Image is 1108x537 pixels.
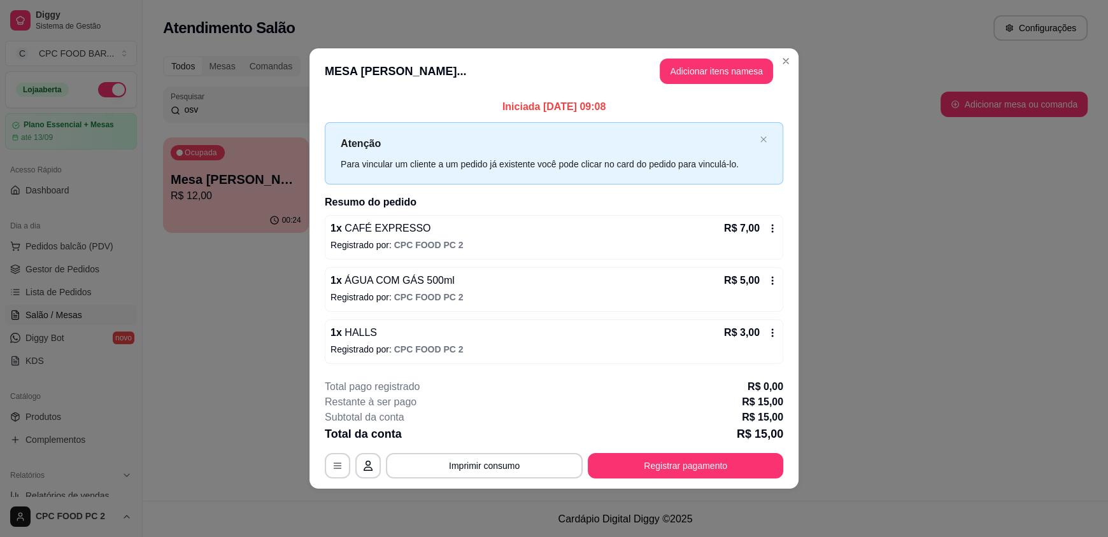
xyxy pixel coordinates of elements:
[386,453,583,478] button: Imprimir consumo
[760,136,767,144] button: close
[760,136,767,143] span: close
[342,223,431,234] span: CAFÉ EXPRESSO
[724,273,760,288] p: R$ 5,00
[394,240,464,250] span: CPC FOOD PC 2
[394,344,464,354] span: CPC FOOD PC 2
[341,157,755,171] div: Para vincular um cliente a um pedido já existente você pode clicar no card do pedido para vinculá...
[737,425,783,443] p: R$ 15,00
[325,379,420,394] p: Total pago registrado
[330,221,430,236] p: 1 x
[776,51,796,71] button: Close
[588,453,783,478] button: Registrar pagamento
[724,325,760,340] p: R$ 3,00
[330,325,377,340] p: 1 x
[325,195,783,210] h2: Resumo do pedido
[742,394,783,410] p: R$ 15,00
[341,136,755,151] p: Atenção
[342,275,455,286] span: ÁGUA COM GÁS 500ml
[309,48,799,94] header: MESA [PERSON_NAME]...
[660,59,773,84] button: Adicionar itens namesa
[748,379,783,394] p: R$ 0,00
[724,221,760,236] p: R$ 7,00
[742,410,783,425] p: R$ 15,00
[342,327,377,338] span: HALLS
[325,410,404,425] p: Subtotal da conta
[325,425,402,443] p: Total da conta
[394,292,464,302] span: CPC FOOD PC 2
[330,291,778,303] p: Registrado por:
[330,343,778,356] p: Registrado por:
[325,394,416,410] p: Restante à ser pago
[325,99,783,115] p: Iniciada [DATE] 09:08
[330,273,455,288] p: 1 x
[330,239,778,251] p: Registrado por:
